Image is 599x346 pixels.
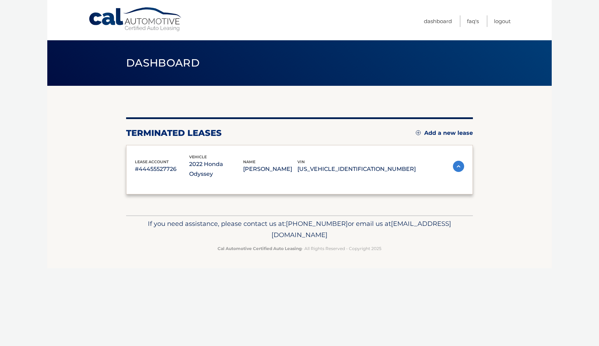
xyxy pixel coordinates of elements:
[467,15,479,27] a: FAQ's
[88,7,183,32] a: Cal Automotive
[271,220,451,239] span: [EMAIL_ADDRESS][DOMAIN_NAME]
[416,130,473,137] a: Add a new lease
[135,159,169,164] span: lease account
[494,15,511,27] a: Logout
[286,220,348,228] span: [PHONE_NUMBER]
[131,245,468,252] p: - All Rights Reserved - Copyright 2025
[424,15,452,27] a: Dashboard
[126,56,200,69] span: Dashboard
[189,154,207,159] span: vehicle
[416,130,421,135] img: add.svg
[135,164,189,174] p: #44455527726
[243,164,297,174] p: [PERSON_NAME]
[297,164,416,174] p: [US_VEHICLE_IDENTIFICATION_NUMBER]
[297,159,305,164] span: vin
[243,159,255,164] span: name
[189,159,243,179] p: 2022 Honda Odyssey
[453,161,464,172] img: accordion-active.svg
[126,128,222,138] h2: terminated leases
[218,246,302,251] strong: Cal Automotive Certified Auto Leasing
[131,218,468,241] p: If you need assistance, please contact us at: or email us at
